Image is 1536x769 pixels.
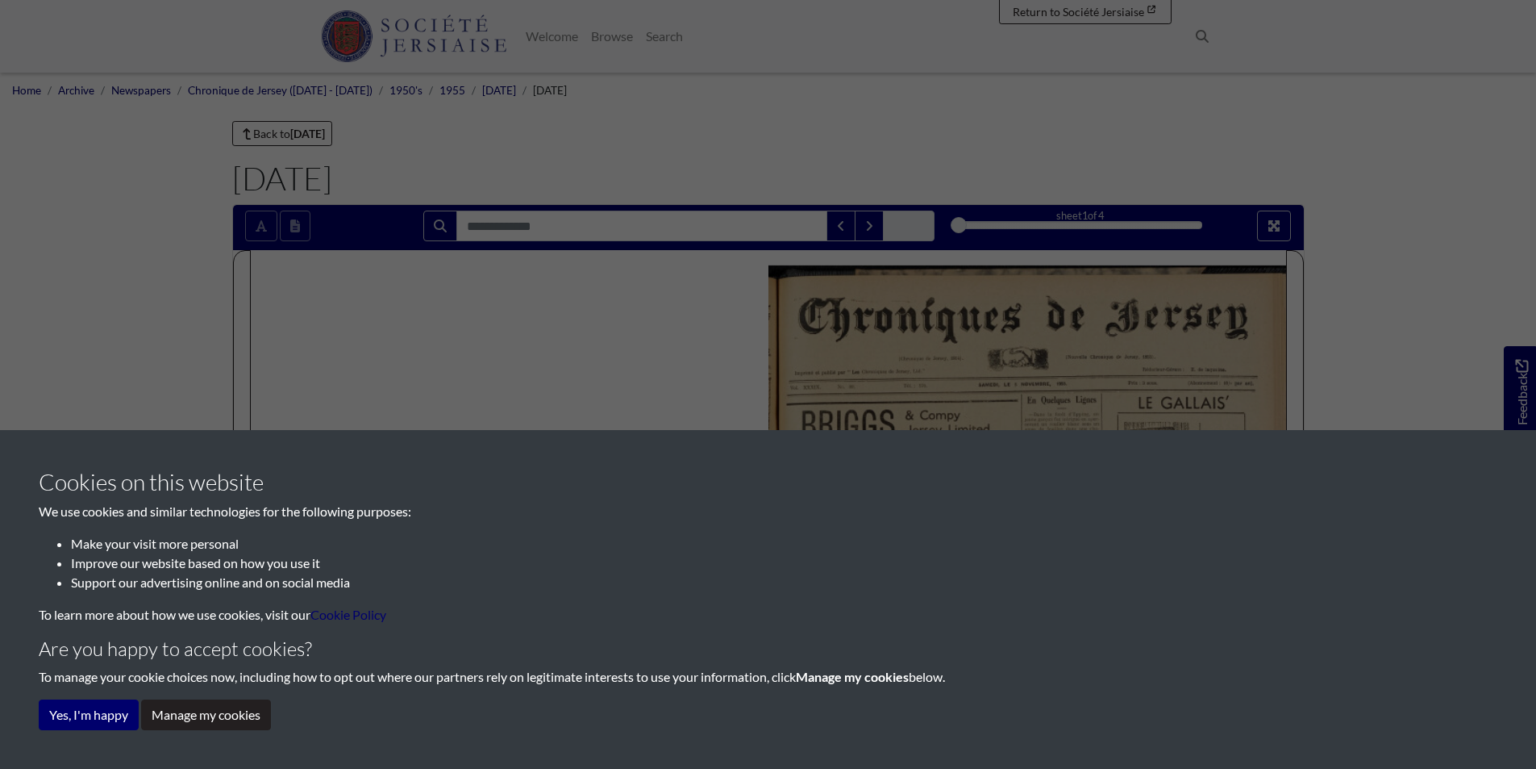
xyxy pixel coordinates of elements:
[39,605,1497,625] p: To learn more about how we use cookies, visit our
[141,700,271,730] button: Manage my cookies
[71,573,1497,592] li: Support our advertising online and on social media
[39,667,1497,687] p: To manage your cookie choices now, including how to opt out where our partners rely on legitimate...
[71,554,1497,573] li: Improve our website based on how you use it
[39,637,1497,661] h4: Are you happy to accept cookies?
[310,607,386,622] a: learn more about cookies
[39,700,139,730] button: Yes, I'm happy
[39,502,1497,521] p: We use cookies and similar technologies for the following purposes:
[796,669,909,684] strong: Manage my cookies
[39,469,1497,496] h3: Cookies on this website
[71,534,1497,554] li: Make your visit more personal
